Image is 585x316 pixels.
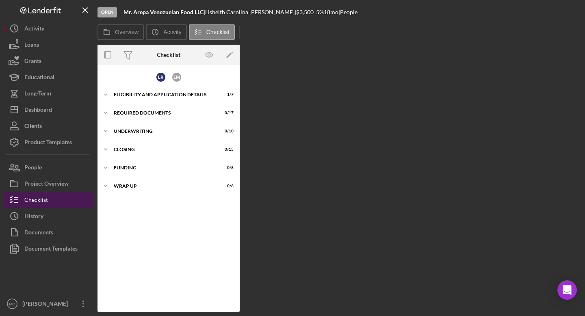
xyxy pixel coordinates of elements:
b: Mr. Arepa Venezuelan Food LLC [123,9,204,15]
button: Checklist [189,24,235,40]
button: Grants [4,53,93,69]
div: Project Overview [24,175,69,194]
div: 0 / 15 [219,147,234,152]
div: 1 / 7 [219,92,234,97]
text: MQ [9,302,15,306]
button: Loans [4,37,93,53]
div: Product Templates [24,134,72,152]
div: L M [172,73,181,82]
div: | [123,9,205,15]
div: Documents [24,224,53,242]
button: Checklist [4,192,93,208]
button: Product Templates [4,134,93,150]
div: Long-Term [24,85,51,104]
button: Educational [4,69,93,85]
button: Dashboard [4,102,93,118]
button: Document Templates [4,240,93,257]
div: Dashboard [24,102,52,120]
div: [PERSON_NAME] [20,296,73,314]
div: Eligibility and Application Details [114,92,213,97]
div: Required Documents [114,110,213,115]
div: 0 / 8 [219,165,234,170]
div: History [24,208,43,226]
button: History [4,208,93,224]
label: Checklist [206,29,230,35]
button: Activity [146,24,186,40]
button: Documents [4,224,93,240]
div: 5 % [316,9,324,15]
div: Wrap Up [114,184,213,188]
span: $3,500 [296,9,314,15]
div: Clients [24,118,42,136]
div: Open Intercom Messenger [557,280,577,300]
button: Project Overview [4,175,93,192]
div: Funding [114,165,213,170]
div: Underwriting [114,129,213,134]
div: 0 / 17 [219,110,234,115]
div: Educational [24,69,54,87]
div: Loans [24,37,39,55]
div: Activity [24,20,44,39]
div: Document Templates [24,240,78,259]
div: 0 / 6 [219,184,234,188]
button: Clients [4,118,93,134]
div: | People [338,9,357,15]
button: Overview [97,24,144,40]
div: Open [97,7,117,17]
button: MQ[PERSON_NAME] [4,296,93,312]
div: 0 / 10 [219,129,234,134]
div: Checklist [24,192,48,210]
button: Long-Term [4,85,93,102]
button: People [4,159,93,175]
div: People [24,159,42,177]
div: Closing [114,147,213,152]
div: Checklist [157,52,180,58]
div: L R [156,73,165,82]
div: Lisbeith Carolina [PERSON_NAME] | [205,9,296,15]
div: 18 mo [324,9,338,15]
label: Overview [115,29,139,35]
div: Grants [24,53,41,71]
button: Activity [4,20,93,37]
label: Activity [163,29,181,35]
